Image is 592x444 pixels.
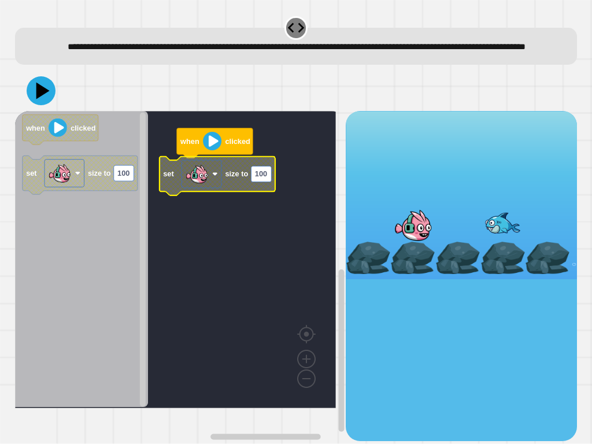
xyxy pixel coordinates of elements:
text: clicked [225,137,250,146]
text: size to [88,169,111,178]
text: 100 [117,169,129,178]
text: when [25,124,45,132]
div: Blockly Workspace [15,111,346,441]
text: set [163,170,174,179]
text: 100 [254,170,267,179]
text: when [180,137,199,146]
text: clicked [71,124,95,132]
text: set [26,169,37,178]
text: size to [225,170,248,179]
